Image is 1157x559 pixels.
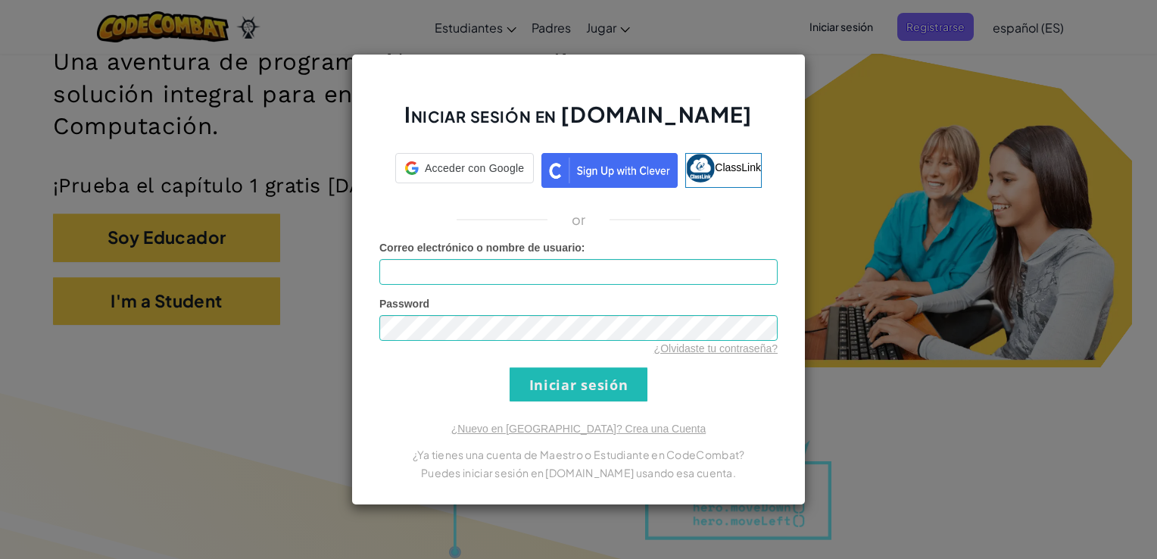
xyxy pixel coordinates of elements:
p: Puedes iniciar sesión en [DOMAIN_NAME] usando esa cuenta. [379,464,778,482]
span: ClassLink [715,161,761,173]
img: clever_sso_button@2x.png [541,153,678,188]
span: Correo electrónico o nombre de usuario [379,242,582,254]
a: ¿Olvidaste tu contraseña? [654,342,778,354]
p: ¿Ya tienes una cuenta de Maestro o Estudiante en CodeCombat? [379,445,778,464]
a: ¿Nuevo en [GEOGRAPHIC_DATA]? Crea una Cuenta [451,423,706,435]
div: Acceder con Google [395,153,534,183]
img: classlink-logo-small.png [686,154,715,183]
h2: Iniciar sesión en [DOMAIN_NAME] [379,100,778,144]
label: : [379,240,585,255]
span: Acceder con Google [425,161,524,176]
a: Acceder con Google [395,153,534,188]
p: or [572,211,586,229]
input: Iniciar sesión [510,367,647,401]
span: Password [379,298,429,310]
